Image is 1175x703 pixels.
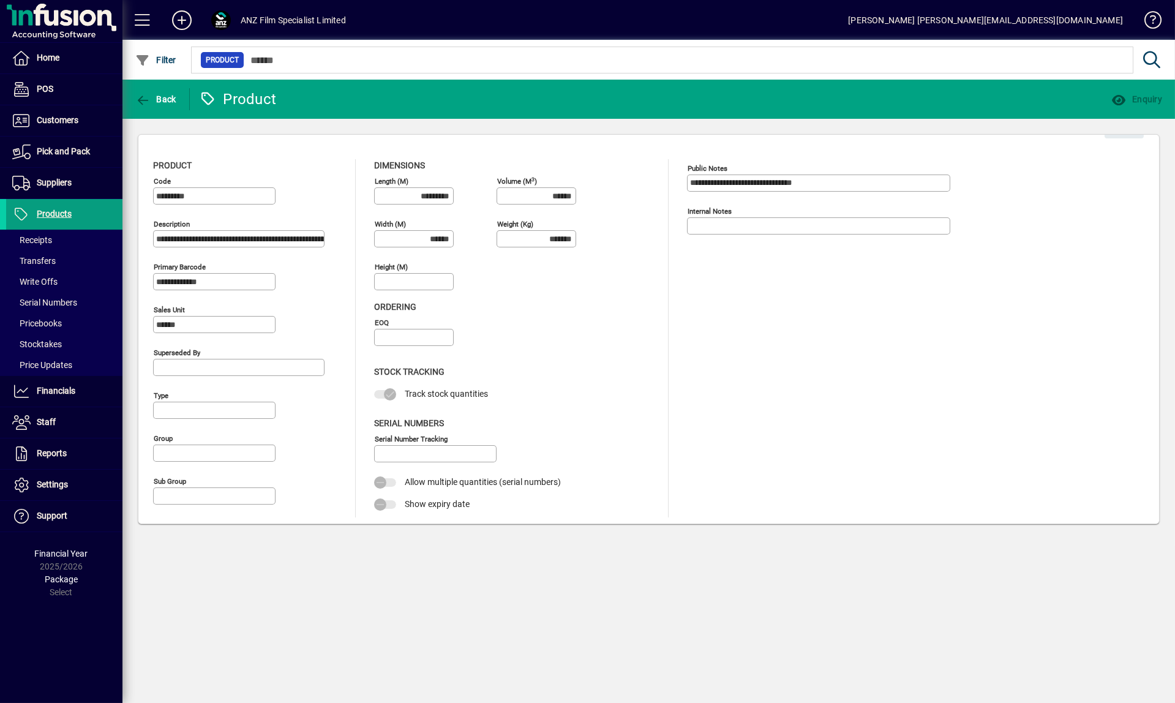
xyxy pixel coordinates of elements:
[6,74,122,105] a: POS
[132,49,179,71] button: Filter
[6,230,122,250] a: Receipts
[6,376,122,407] a: Financials
[154,263,206,271] mat-label: Primary barcode
[6,43,122,73] a: Home
[35,549,88,558] span: Financial Year
[12,277,58,287] span: Write Offs
[688,207,732,216] mat-label: Internal Notes
[405,477,561,487] span: Allow multiple quantities (serial numbers)
[6,438,122,469] a: Reports
[206,54,239,66] span: Product
[375,318,389,327] mat-label: EOQ
[1105,116,1144,138] button: Edit
[154,348,200,357] mat-label: Superseded by
[1135,2,1160,42] a: Knowledge Base
[374,302,416,312] span: Ordering
[405,499,470,509] span: Show expiry date
[12,256,56,266] span: Transfers
[375,263,408,271] mat-label: Height (m)
[162,9,201,31] button: Add
[199,89,277,109] div: Product
[135,55,176,65] span: Filter
[241,10,346,30] div: ANZ Film Specialist Limited
[154,220,190,228] mat-label: Description
[37,479,68,489] span: Settings
[375,434,448,443] mat-label: Serial Number tracking
[688,164,727,173] mat-label: Public Notes
[37,53,59,62] span: Home
[37,146,90,156] span: Pick and Pack
[12,298,77,307] span: Serial Numbers
[6,137,122,167] a: Pick and Pack
[37,511,67,521] span: Support
[375,177,408,186] mat-label: Length (m)
[37,448,67,458] span: Reports
[6,271,122,292] a: Write Offs
[374,160,425,170] span: Dimensions
[154,434,173,443] mat-label: Group
[154,177,171,186] mat-label: Code
[6,334,122,355] a: Stocktakes
[37,386,75,396] span: Financials
[374,418,444,428] span: Serial Numbers
[6,313,122,334] a: Pricebooks
[497,220,533,228] mat-label: Weight (Kg)
[37,115,78,125] span: Customers
[122,88,190,110] app-page-header-button: Back
[6,250,122,271] a: Transfers
[154,306,185,314] mat-label: Sales unit
[6,292,122,313] a: Serial Numbers
[12,360,72,370] span: Price Updates
[132,88,179,110] button: Back
[45,574,78,584] span: Package
[374,367,445,377] span: Stock Tracking
[12,235,52,245] span: Receipts
[6,407,122,438] a: Staff
[154,391,168,400] mat-label: Type
[848,10,1123,30] div: [PERSON_NAME] [PERSON_NAME][EMAIL_ADDRESS][DOMAIN_NAME]
[153,160,192,170] span: Product
[12,339,62,349] span: Stocktakes
[6,501,122,532] a: Support
[375,220,406,228] mat-label: Width (m)
[497,177,537,186] mat-label: Volume (m )
[6,470,122,500] a: Settings
[6,168,122,198] a: Suppliers
[37,209,72,219] span: Products
[6,105,122,136] a: Customers
[6,355,122,375] a: Price Updates
[12,318,62,328] span: Pricebooks
[201,9,241,31] button: Profile
[37,84,53,94] span: POS
[405,389,488,399] span: Track stock quantities
[531,176,535,182] sup: 3
[154,477,186,486] mat-label: Sub group
[37,178,72,187] span: Suppliers
[37,417,56,427] span: Staff
[135,94,176,104] span: Back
